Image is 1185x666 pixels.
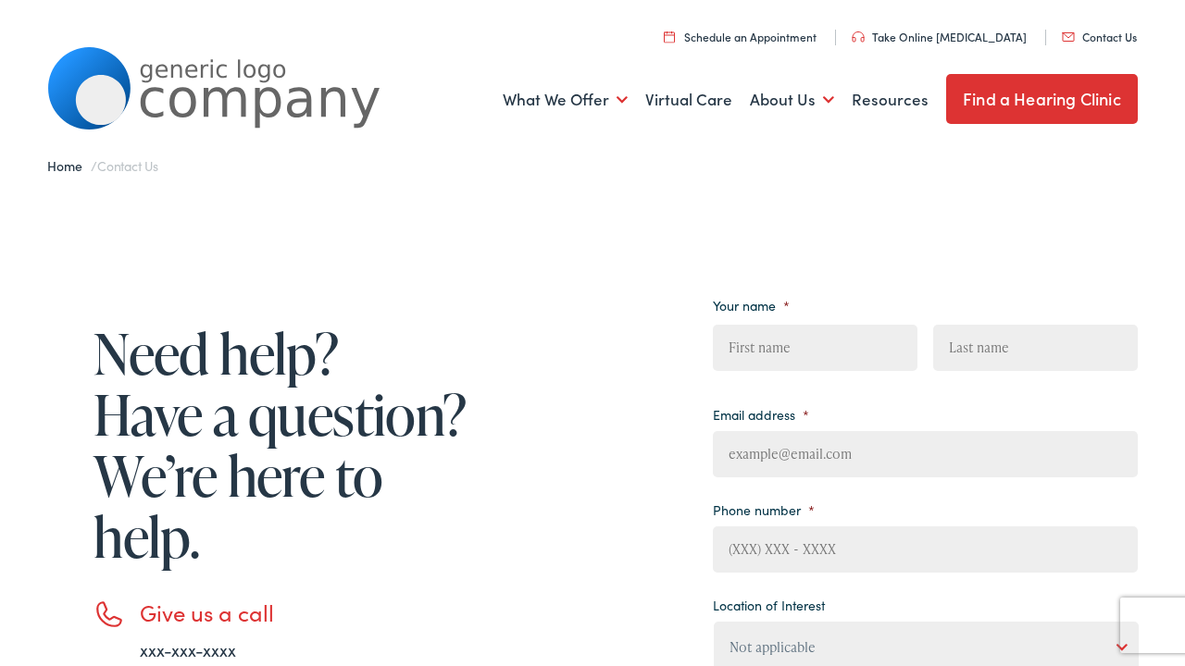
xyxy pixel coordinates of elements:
h1: Need help? Have a question? We’re here to help. [94,323,473,567]
h3: Give us a call [140,599,473,626]
a: Schedule an Appointment [664,29,817,44]
label: Location of Interest [713,597,825,613]
input: example@email.com [713,431,1138,477]
a: Home [47,156,91,175]
img: utility icon [852,31,865,43]
input: First name [713,325,917,371]
a: What We Offer [503,66,628,134]
span: / [47,156,158,175]
input: Last name [933,325,1138,371]
img: utility icon [664,31,675,43]
a: xxx-xxx-xxxx [140,638,236,661]
a: Find a Hearing Clinic [946,74,1138,124]
a: Resources [852,66,929,134]
a: Virtual Care [645,66,732,134]
label: Email address [713,406,809,423]
a: Take Online [MEDICAL_DATA] [852,29,1027,44]
label: Phone number [713,501,815,518]
span: Contact Us [97,156,158,175]
label: Your name [713,297,790,314]
input: (XXX) XXX - XXXX [713,526,1138,573]
a: Contact Us [1062,29,1137,44]
a: About Us [750,66,834,134]
img: utility icon [1062,32,1075,42]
